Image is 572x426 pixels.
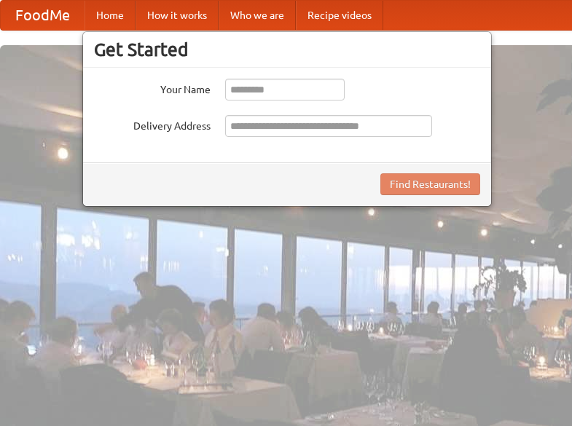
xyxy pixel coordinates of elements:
[1,1,85,30] a: FoodMe
[296,1,383,30] a: Recipe videos
[85,1,136,30] a: Home
[380,173,480,195] button: Find Restaurants!
[94,79,211,97] label: Your Name
[94,39,480,60] h3: Get Started
[136,1,219,30] a: How it works
[94,115,211,133] label: Delivery Address
[219,1,296,30] a: Who we are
